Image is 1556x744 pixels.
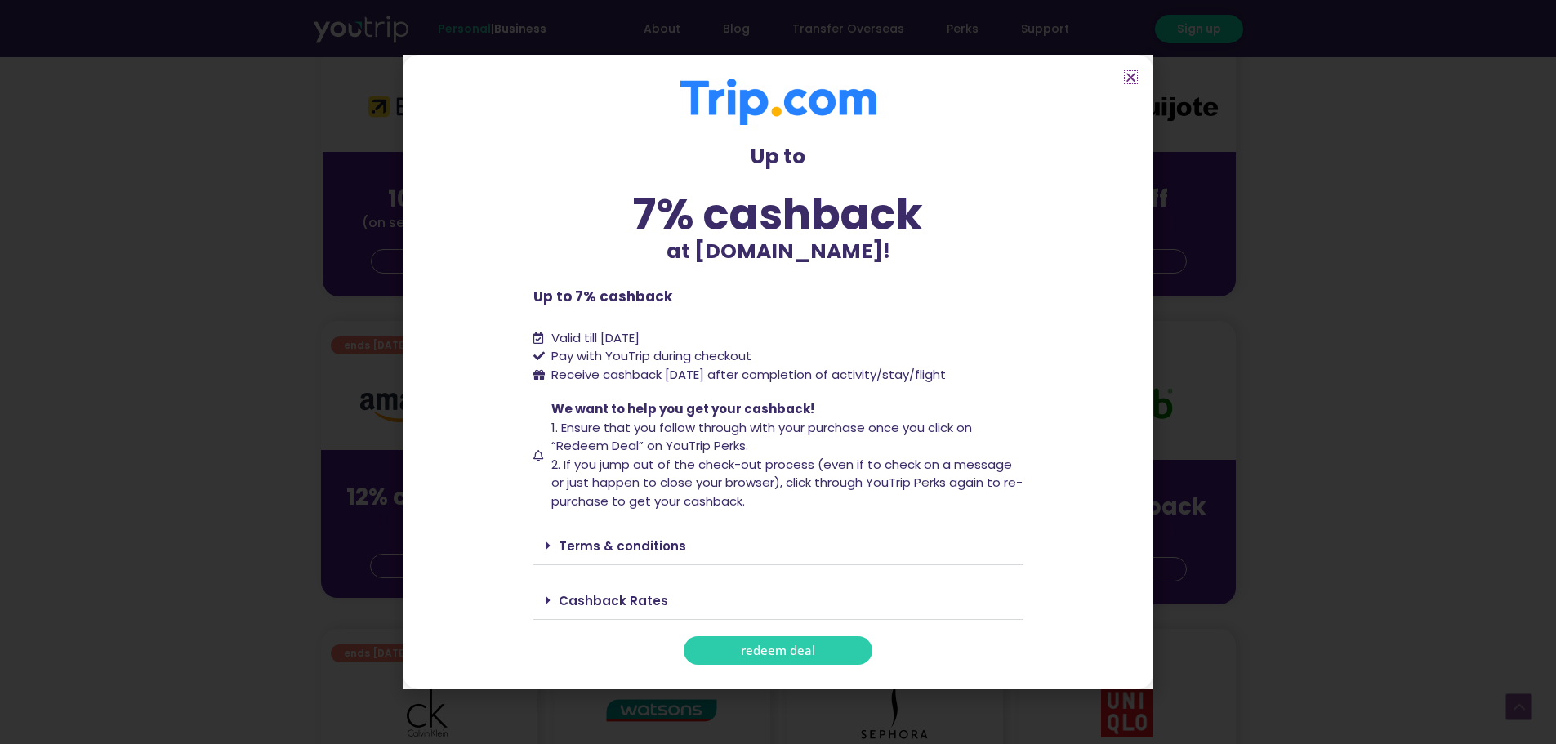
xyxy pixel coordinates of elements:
[684,636,872,665] a: redeem deal
[559,537,686,555] a: Terms & conditions
[741,644,815,657] span: redeem deal
[1125,71,1137,83] a: Close
[551,400,814,417] span: We want to help you get your cashback!
[551,419,972,455] span: 1. Ensure that you follow through with your purchase once you click on “Redeem Deal” on YouTrip P...
[533,527,1023,565] div: Terms & conditions
[533,236,1023,267] p: at [DOMAIN_NAME]!
[533,581,1023,620] div: Cashback Rates
[533,193,1023,236] div: 7% cashback
[533,287,672,306] b: Up to 7% cashback
[559,592,668,609] a: Cashback Rates
[551,456,1023,510] span: 2. If you jump out of the check-out process (even if to check on a message or just happen to clos...
[551,329,640,346] span: Valid till [DATE]
[551,366,946,383] span: Receive cashback [DATE] after completion of activity/stay/flight
[547,347,751,366] span: Pay with YouTrip during checkout
[533,141,1023,172] p: Up to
